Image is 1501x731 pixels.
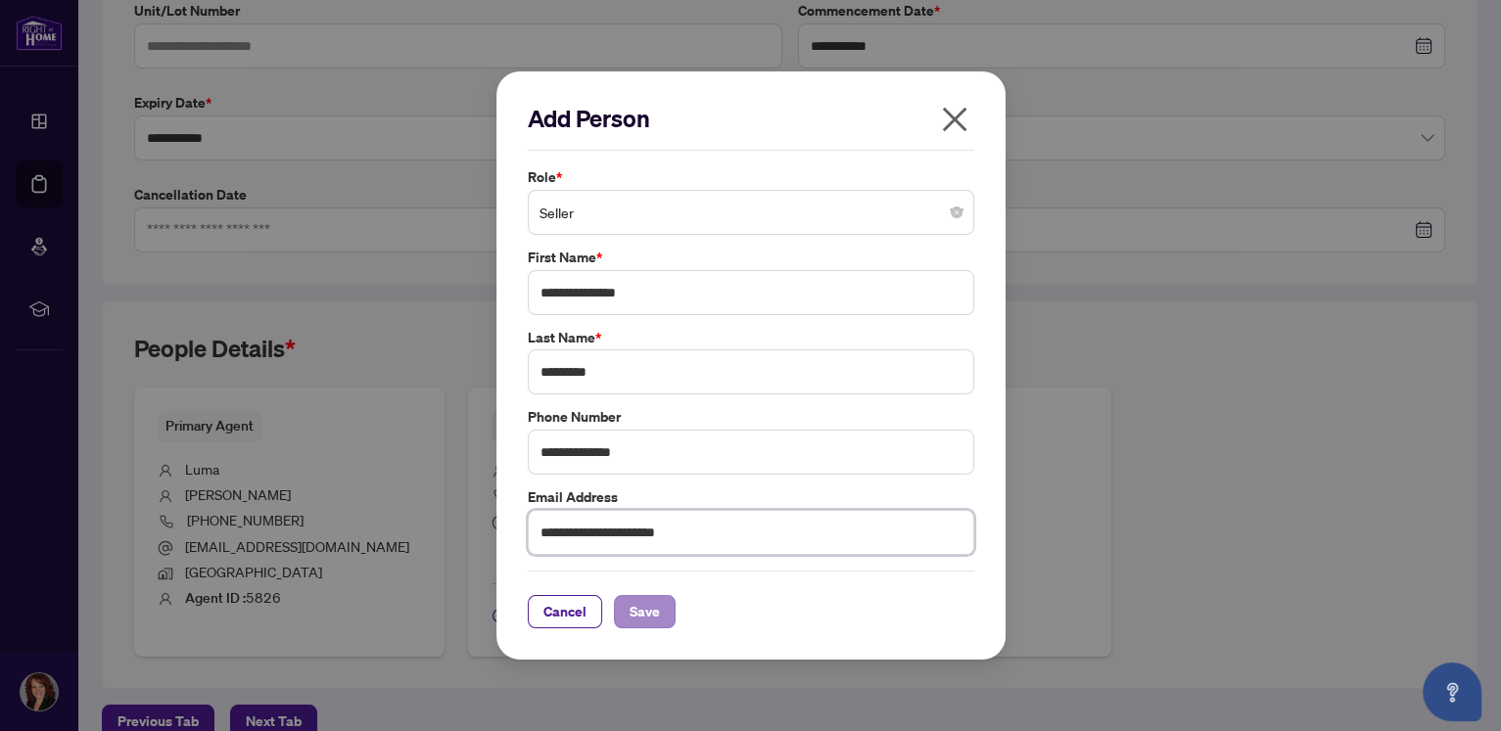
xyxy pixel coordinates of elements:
span: Save [630,596,660,627]
label: Email Address [528,486,974,508]
span: Cancel [543,596,586,627]
span: close [939,104,970,135]
button: Open asap [1423,662,1481,721]
button: Save [614,595,676,628]
label: First Name [528,247,974,268]
span: close-circle [951,206,962,218]
span: Seller [539,194,962,231]
label: Role [528,166,974,188]
label: Phone Number [528,406,974,428]
h2: Add Person [528,103,974,134]
label: Last Name [528,327,974,348]
button: Cancel [528,595,602,628]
